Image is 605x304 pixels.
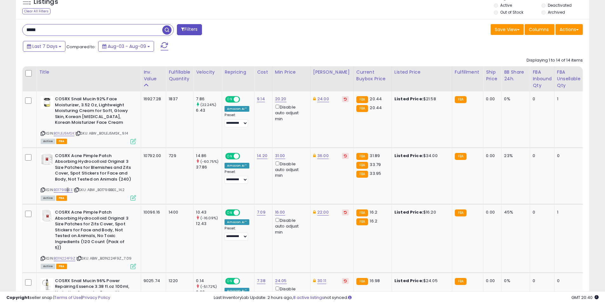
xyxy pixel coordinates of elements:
[196,153,222,159] div: 14.86
[356,218,368,225] small: FBA
[500,3,512,8] label: Active
[257,209,266,215] a: 7.09
[196,209,222,215] div: 10.43
[239,97,249,102] span: OFF
[275,103,306,122] div: Disable auto adjust min
[225,226,249,241] div: Preset:
[370,96,382,102] span: 20.44
[486,69,499,82] div: Ship Price
[41,209,53,222] img: 31TSJts-nmL._SL40_.jpg
[74,187,124,192] span: | SKU: ABW_B0179IBBEE_14.2
[177,24,202,35] button: Filters
[370,105,382,111] span: 20.44
[54,256,75,261] a: B01N224F9Z
[313,69,351,76] div: [PERSON_NAME]
[504,153,525,159] div: 23%
[317,278,326,284] a: 30.11
[394,69,449,76] div: Listed Price
[41,264,55,269] span: All listings currently available for purchase on Amazon
[214,295,599,301] div: Last InventoryLab Update: 2 hours ago, not synced.
[225,170,249,184] div: Preset:
[169,209,188,215] div: 1400
[529,26,549,33] span: Columns
[275,96,286,102] a: 20.20
[548,3,572,8] label: Deactivated
[144,209,161,215] div: 10096.16
[394,153,447,159] div: $34.00
[41,153,53,166] img: 31KIyk4QaFL._SL40_.jpg
[108,43,146,50] span: Aug-03 - Aug-09
[6,295,110,301] div: seller snap | |
[394,278,423,284] b: Listed Price:
[56,264,67,269] span: FBA
[144,96,161,102] div: 16927.28
[41,195,55,201] span: All listings currently available for purchase on Amazon
[275,278,287,284] a: 24.05
[455,96,467,103] small: FBA
[275,69,308,76] div: Min Price
[571,294,599,301] span: 2025-08-17 20:40 GMT
[356,96,368,103] small: FBA
[486,153,496,159] div: 0.00
[239,278,249,284] span: OFF
[226,153,234,159] span: ON
[200,102,216,107] small: (22.24%)
[41,96,53,109] img: 31XoiEt9nKL._SL40_.jpg
[533,96,549,102] div: 0
[356,105,368,112] small: FBA
[293,294,324,301] a: 8 active listings
[500,10,523,15] label: Out of Stock
[504,278,525,284] div: 0%
[200,215,218,221] small: (-16.09%)
[455,153,467,160] small: FBA
[275,153,285,159] a: 31.00
[144,278,161,284] div: 9025.74
[196,164,222,170] div: 37.86
[533,69,552,89] div: FBA inbound Qty
[41,153,136,200] div: ASIN:
[370,170,381,176] span: 33.95
[55,153,132,184] b: COSRX Acne Pimple Patch Absorbing Hydrocolloid Original 3 Size Patches for Blemishes and Zits Cov...
[356,162,368,169] small: FBA
[555,24,583,35] button: Actions
[557,153,578,159] div: 0
[54,187,73,193] a: B0179IBBEE
[55,96,132,127] b: COSRX Snail Mucin 92% Face Moisturizer, 3.52 Oz, Lightweight Moisturing Cream for Soft, Glowy Ski...
[225,106,249,112] div: Amazon AI *
[455,69,481,76] div: Fulfillment
[56,139,67,144] span: FBA
[226,97,234,102] span: ON
[41,209,136,268] div: ASIN:
[370,209,377,215] span: 16.2
[239,210,249,215] span: OFF
[225,113,249,127] div: Preset:
[225,163,249,169] div: Amazon AI *
[196,96,222,102] div: 7.86
[504,209,525,215] div: 45%
[533,209,549,215] div: 0
[76,256,131,261] span: | SKU: ABW_B01N224F9Z_7.09
[491,24,524,35] button: Save View
[196,278,222,284] div: 0.14
[486,278,496,284] div: 0.00
[557,209,578,215] div: 1
[394,278,447,284] div: $24.05
[56,195,67,201] span: FBA
[225,69,252,76] div: Repricing
[394,153,423,159] b: Listed Price:
[41,278,53,291] img: 310Qckf2ZtL._SL40_.jpg
[356,278,368,285] small: FBA
[98,41,154,52] button: Aug-03 - Aug-09
[275,217,306,235] div: Disable auto adjust min
[486,96,496,102] div: 0.00
[257,69,270,76] div: Cost
[533,153,549,159] div: 0
[356,153,368,160] small: FBA
[257,278,266,284] a: 7.38
[54,131,74,136] a: B01LEJ5MSK
[257,153,267,159] a: 14.20
[75,131,128,136] span: | SKU: ABW_B01LEJ5MSK_9.14
[41,96,136,143] div: ASIN:
[370,218,377,224] span: 16.2
[54,294,81,301] a: Terms of Use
